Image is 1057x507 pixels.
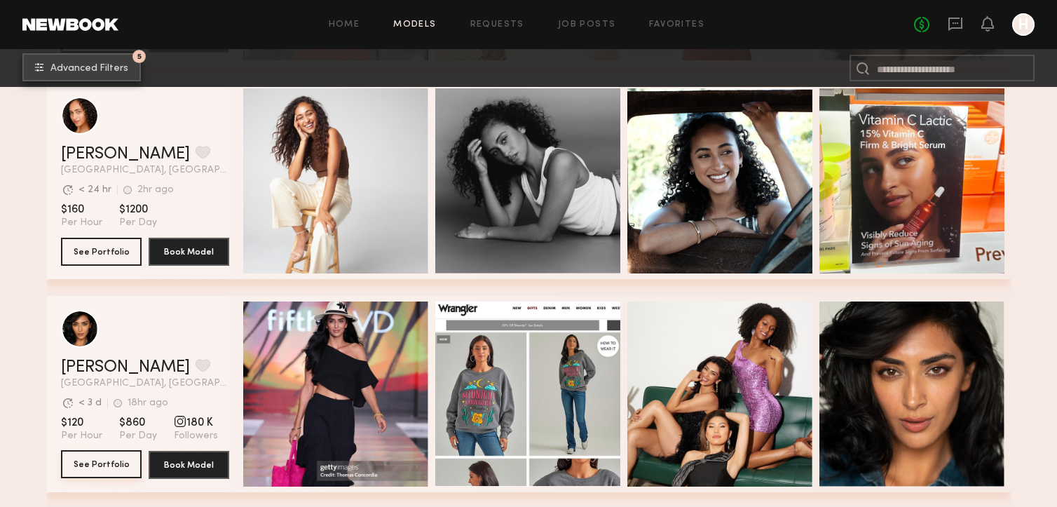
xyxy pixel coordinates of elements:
[79,398,102,408] div: < 3 d
[61,238,142,266] button: See Portfolio
[558,20,616,29] a: Job Posts
[119,203,157,217] span: $1200
[61,416,102,430] span: $120
[149,451,229,479] button: Book Model
[61,451,142,479] a: See Portfolio
[128,398,168,408] div: 18hr ago
[119,416,157,430] span: $860
[119,217,157,229] span: Per Day
[61,146,190,163] a: [PERSON_NAME]
[50,64,128,74] span: Advanced Filters
[137,53,142,60] span: 5
[61,379,229,388] span: [GEOGRAPHIC_DATA], [GEOGRAPHIC_DATA]
[393,20,436,29] a: Models
[470,20,524,29] a: Requests
[119,430,157,442] span: Per Day
[329,20,360,29] a: Home
[61,165,229,175] span: [GEOGRAPHIC_DATA], [GEOGRAPHIC_DATA]
[174,416,218,430] span: 180 K
[61,203,102,217] span: $160
[174,430,218,442] span: Followers
[61,217,102,229] span: Per Hour
[61,359,190,376] a: [PERSON_NAME]
[137,185,174,195] div: 2hr ago
[649,20,704,29] a: Favorites
[22,53,141,81] button: 5Advanced Filters
[61,450,142,478] button: See Portfolio
[149,238,229,266] button: Book Model
[1012,13,1035,36] a: H
[61,430,102,442] span: Per Hour
[79,185,111,195] div: < 24 hr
